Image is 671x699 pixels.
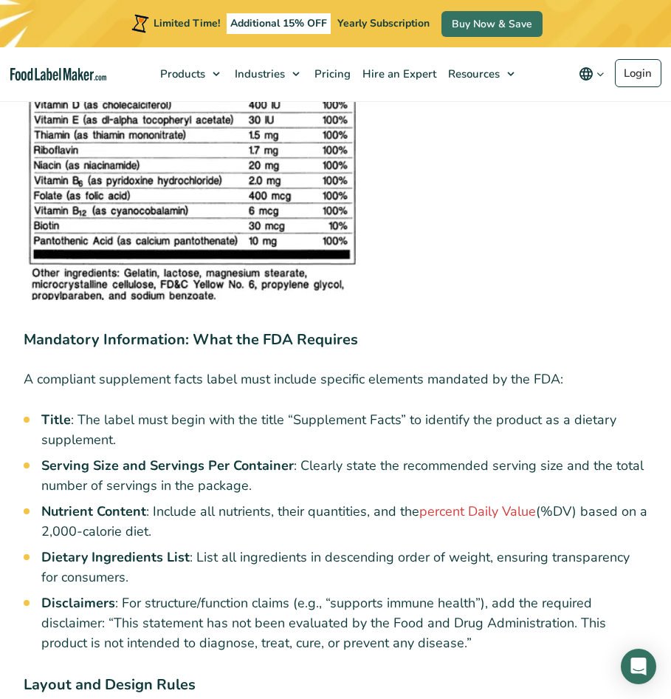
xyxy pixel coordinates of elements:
strong: Disclaimers [41,594,115,612]
li: : Clearly state the recommended serving size and the total number of servings in the package. [41,456,647,496]
a: Buy Now & Save [441,11,543,37]
span: Additional 15% OFF [227,13,331,34]
strong: Dietary Ingredients List [41,548,190,566]
span: Resources [444,67,501,81]
a: Products [153,47,227,100]
li: : For structure/function claims (e.g., “supports immune health”), add the required disclaimer: “T... [41,593,647,653]
span: Yearly Subscription [337,16,430,30]
div: Open Intercom Messenger [621,649,656,684]
li: : List all ingredients in descending order of weight, ensuring transparency for consumers. [41,548,647,587]
a: Resources [441,47,522,100]
a: percent Daily Value [419,502,536,520]
a: Food Label Maker homepage [10,68,106,81]
li: : The label must begin with the title “Supplement Facts” to identify the product as a dietary sup... [41,410,647,450]
strong: Nutrient Content [41,502,146,520]
strong: Layout and Design Rules [24,675,196,695]
strong: Serving Size and Servings Per Container [41,457,294,474]
span: Products [156,67,207,81]
button: Change language [568,59,615,89]
li: : Include all nutrients, their quantities, and the (%DV) based on a 2,000-calorie diet. [41,502,647,542]
strong: Title [41,411,71,429]
a: Industries [227,47,307,100]
span: Limited Time! [154,16,220,30]
a: Pricing [307,47,355,100]
a: Hire an Expert [355,47,441,100]
strong: Mandatory Information: What the FDA Requires [24,330,358,349]
p: A compliant supplement facts label must include specific elements mandated by the FDA: [24,369,647,390]
span: Industries [230,67,286,81]
span: Pricing [310,67,352,81]
span: Hire an Expert [358,67,438,81]
a: Login [615,59,661,87]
